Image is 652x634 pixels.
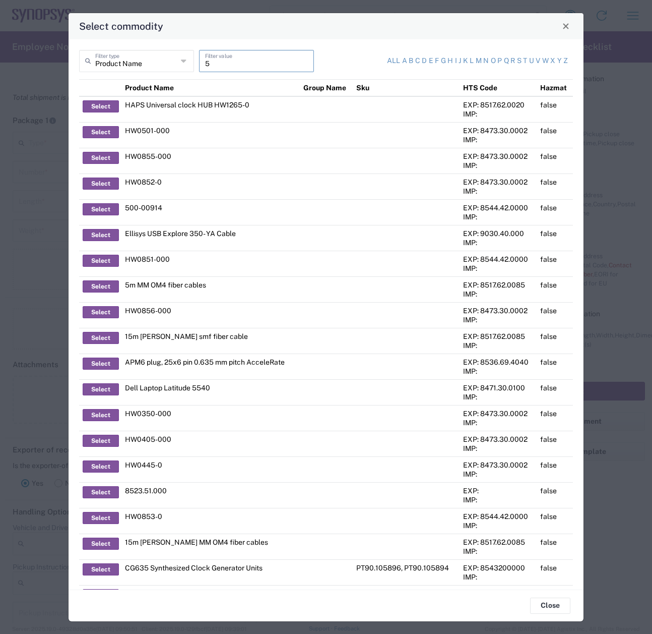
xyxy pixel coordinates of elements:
[121,328,299,354] td: 15m [PERSON_NAME] smf fiber cable
[121,302,299,328] td: HW0856-000
[402,56,407,66] a: a
[557,56,562,66] a: y
[536,56,540,66] a: v
[83,538,119,550] button: Select
[441,56,446,66] a: g
[537,534,573,559] td: false
[537,174,573,199] td: false
[83,203,119,215] button: Select
[422,56,427,66] a: d
[563,56,568,66] a: z
[463,126,534,135] div: EXP: 8473.30.0002
[83,435,119,447] button: Select
[121,405,299,431] td: HW0350-000
[463,203,534,212] div: EXP: 8544.42.0000
[463,290,534,299] div: IMP:
[504,56,509,66] a: q
[435,56,439,66] a: f
[83,358,119,370] button: Select
[537,225,573,251] td: false
[537,379,573,405] td: false
[463,56,468,66] a: k
[300,79,353,96] th: Group Name
[537,251,573,276] td: false
[529,56,534,66] a: u
[463,563,534,572] div: EXP: 8543200000
[537,482,573,508] td: false
[537,431,573,456] td: false
[537,96,573,123] td: false
[537,405,573,431] td: false
[463,495,534,504] div: IMP:
[83,512,119,524] button: Select
[121,251,299,276] td: HW0851-000
[387,56,400,66] a: All
[537,508,573,534] td: false
[121,225,299,251] td: Ellisys USB Explore 350- YA Cable
[121,585,299,611] td: HW0352-000
[460,79,537,96] th: HTS Code
[353,79,459,96] th: Sku
[463,152,534,161] div: EXP: 8473.30.0002
[463,392,534,401] div: IMP:
[483,56,489,66] a: n
[537,354,573,379] td: false
[429,56,433,66] a: e
[476,56,482,66] a: m
[497,56,502,66] a: p
[463,238,534,247] div: IMP:
[517,56,521,66] a: s
[83,306,119,318] button: Select
[83,460,119,473] button: Select
[463,229,534,238] div: EXP: 9030.40.000
[121,354,299,379] td: APM6 plug, 25x6 pin 0.635 mm pitch AcceleRate
[121,122,299,148] td: HW0501-000
[83,229,119,241] button: Select
[463,306,534,315] div: EXP: 8473.30.0002
[491,56,496,66] a: o
[83,126,119,138] button: Select
[537,328,573,354] td: false
[447,56,453,66] a: h
[537,585,573,611] td: false
[463,418,534,427] div: IMP:
[463,512,534,521] div: EXP: 8544.42.0000
[463,332,534,341] div: EXP: 8517.62.0085
[121,96,299,123] td: HAPS Universal clock HUB HW1265-0
[83,280,119,293] button: Select
[463,470,534,479] div: IMP:
[510,56,515,66] a: r
[463,444,534,453] div: IMP:
[537,122,573,148] td: false
[83,409,119,421] button: Select
[542,56,549,66] a: w
[463,264,534,273] div: IMP:
[83,255,119,267] button: Select
[463,255,534,264] div: EXP: 8544.42.0000
[83,332,119,344] button: Select
[537,559,573,585] td: false
[459,56,461,66] a: j
[470,56,474,66] a: l
[463,212,534,221] div: IMP:
[463,358,534,367] div: EXP: 8536.69.4040
[83,486,119,498] button: Select
[353,559,459,585] td: PT90.105896, PT90.105894
[121,456,299,482] td: HW0445-0
[463,383,534,392] div: EXP: 8471.30.0100
[121,148,299,174] td: HW0855-000
[559,19,573,33] button: Close
[463,538,534,547] div: EXP: 8517.62.0085
[463,547,534,556] div: IMP:
[121,79,299,96] th: Product Name
[83,589,119,601] button: Select
[463,409,534,418] div: EXP: 8473.30.0002
[83,152,119,164] button: Select
[463,135,534,144] div: IMP:
[83,178,119,190] button: Select
[463,521,534,530] div: IMP:
[121,559,299,585] td: CG635 Synthesized Clock Generator Units
[121,508,299,534] td: HW0853-0
[121,276,299,302] td: 5m MM OM4 fiber cables
[83,563,119,575] button: Select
